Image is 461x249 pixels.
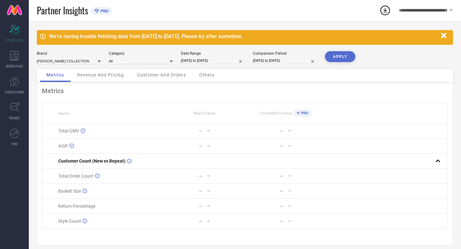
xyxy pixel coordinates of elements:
span: Basket Size [58,189,81,194]
span: Revenue And Pricing [77,72,124,77]
div: Metrics [42,87,448,95]
div: — [280,143,283,149]
input: Select date range [181,57,245,64]
input: Select comparison period [253,57,317,64]
div: — [280,219,283,224]
div: — [207,144,245,148]
span: SUGGESTIONS [5,90,24,94]
div: — [288,204,326,208]
div: — [199,128,202,133]
div: — [207,204,245,208]
div: — [207,189,245,193]
div: — [280,173,283,179]
div: — [207,129,245,133]
span: Customer Count (New vs Repeat) [58,158,125,164]
div: — [207,219,245,223]
span: Partner Insights [37,4,88,17]
div: Comparison Period [253,51,317,56]
span: Customer And Orders [137,72,186,77]
div: — [280,128,283,133]
span: Return Percentage [58,204,95,209]
div: — [199,143,202,149]
div: — [199,219,202,224]
div: — [207,174,245,178]
span: Style Count [58,219,81,224]
span: PRO [99,9,109,13]
div: — [288,189,326,193]
span: AISP [58,143,68,149]
div: — [288,129,326,133]
span: Others [199,72,214,77]
div: — [280,189,283,194]
div: — [199,204,202,209]
div: — [280,204,283,209]
span: TRENDS [9,116,20,120]
span: Name [58,111,69,116]
span: FWD [12,141,18,146]
div: — [288,144,326,148]
span: Metrics [46,72,64,77]
span: Brand Value [194,111,215,116]
button: APPLY [325,51,355,62]
div: Open download list [379,4,391,16]
span: WORKSPACE [6,64,23,68]
div: — [288,219,326,223]
span: Total GMV [58,128,79,133]
div: — [288,174,326,178]
span: Competitors Value [260,111,292,116]
span: Total Order Count [58,173,93,179]
div: Category [109,51,173,56]
div: Date Range [181,51,245,56]
div: Brand [37,51,101,56]
span: SCORECARDS [5,38,24,43]
div: — [199,189,202,194]
span: PRO [300,111,308,115]
div: We're having trouble fetching data from [DATE] to [DATE]. Please try after sometime. [49,33,438,39]
div: — [199,173,202,179]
